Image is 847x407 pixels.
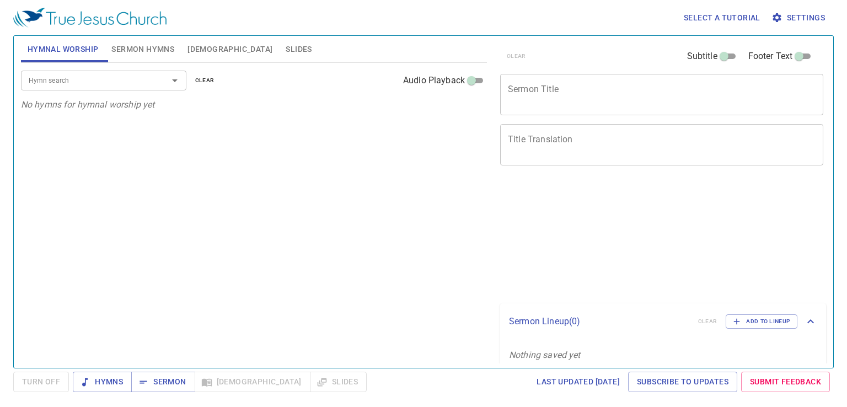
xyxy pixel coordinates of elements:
span: Audio Playback [403,74,465,87]
span: Footer Text [748,50,793,63]
span: Subscribe to Updates [637,375,728,389]
span: Subtitle [687,50,717,63]
span: Hymnal Worship [28,42,99,56]
span: Settings [774,11,825,25]
button: clear [189,74,221,87]
span: Hymns [82,375,123,389]
a: Submit Feedback [741,372,830,392]
button: Sermon [131,372,195,392]
a: Subscribe to Updates [628,372,737,392]
button: Hymns [73,372,132,392]
iframe: from-child [496,177,760,299]
span: Submit Feedback [750,375,821,389]
button: Settings [769,8,829,28]
img: True Jesus Church [13,8,167,28]
i: No hymns for hymnal worship yet [21,99,155,110]
a: Last updated [DATE] [532,372,624,392]
span: clear [195,76,215,85]
span: Last updated [DATE] [537,375,620,389]
button: Add to Lineup [726,314,797,329]
i: Nothing saved yet [509,350,581,360]
span: Sermon Hymns [111,42,174,56]
span: [DEMOGRAPHIC_DATA] [187,42,272,56]
button: Open [167,73,183,88]
button: Select a tutorial [679,8,765,28]
div: Sermon Lineup(0)clearAdd to Lineup [500,303,826,340]
span: Select a tutorial [684,11,760,25]
p: Sermon Lineup ( 0 ) [509,315,689,328]
span: Slides [286,42,312,56]
span: Add to Lineup [733,317,790,326]
span: Sermon [140,375,186,389]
